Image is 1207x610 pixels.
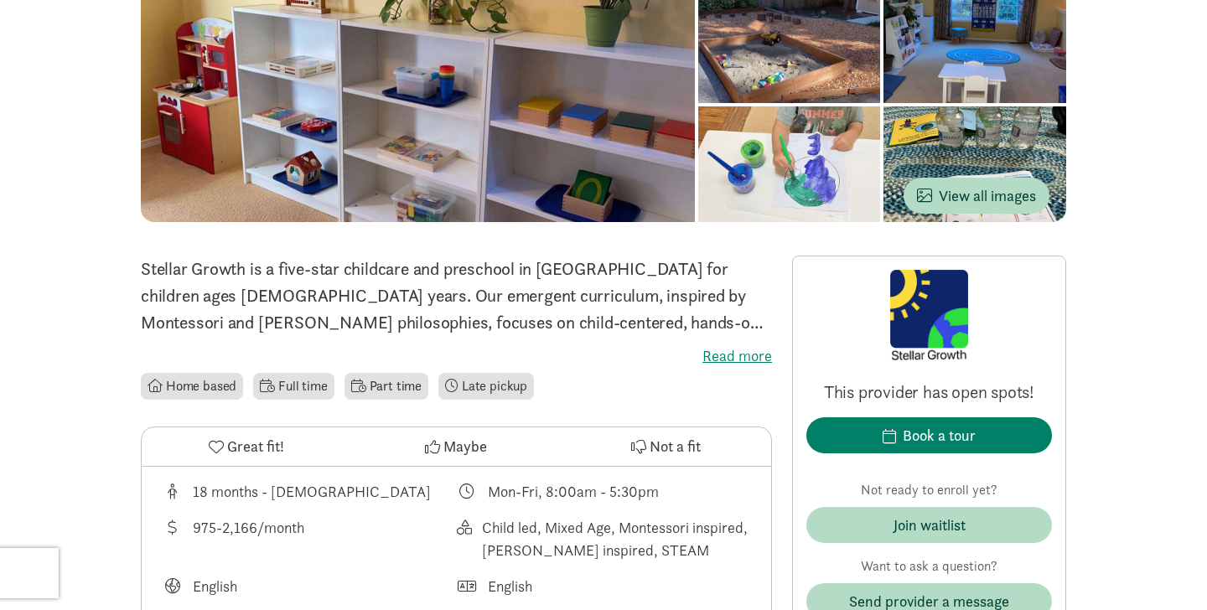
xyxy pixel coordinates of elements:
[443,435,487,457] span: Maybe
[894,514,966,536] div: Join waitlist
[457,575,752,597] div: Languages spoken
[142,427,351,466] button: Great fit!
[806,480,1052,500] p: Not ready to enroll yet?
[141,346,772,366] label: Read more
[141,373,243,400] li: Home based
[806,417,1052,453] button: Book a tour
[650,435,701,457] span: Not a fit
[890,270,968,360] img: Provider logo
[917,184,1036,207] span: View all images
[344,373,428,400] li: Part time
[903,424,976,447] div: Book a tour
[904,178,1049,214] button: View all images
[457,480,752,503] div: Class schedule
[806,507,1052,543] button: Join waitlist
[806,380,1052,404] p: This provider has open spots!
[141,256,772,336] p: Stellar Growth is a five-star childcare and preschool in [GEOGRAPHIC_DATA] for children ages [DEM...
[162,575,457,597] div: Languages taught
[193,575,237,597] div: English
[193,516,304,561] div: 975-2,166/month
[193,480,431,503] div: 18 months - [DEMOGRAPHIC_DATA]
[806,556,1052,576] p: Want to ask a question?
[162,516,457,561] div: Average tuition for this program
[162,480,457,503] div: Age range for children that this provider cares for
[438,373,534,400] li: Late pickup
[351,427,561,466] button: Maybe
[562,427,771,466] button: Not a fit
[457,516,752,561] div: This provider's education philosophy
[253,373,334,400] li: Full time
[482,516,752,561] div: Child led, Mixed Age, Montessori inspired, [PERSON_NAME] inspired, STEAM
[488,480,659,503] div: Mon-Fri, 8:00am - 5:30pm
[488,575,532,597] div: English
[227,435,284,457] span: Great fit!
